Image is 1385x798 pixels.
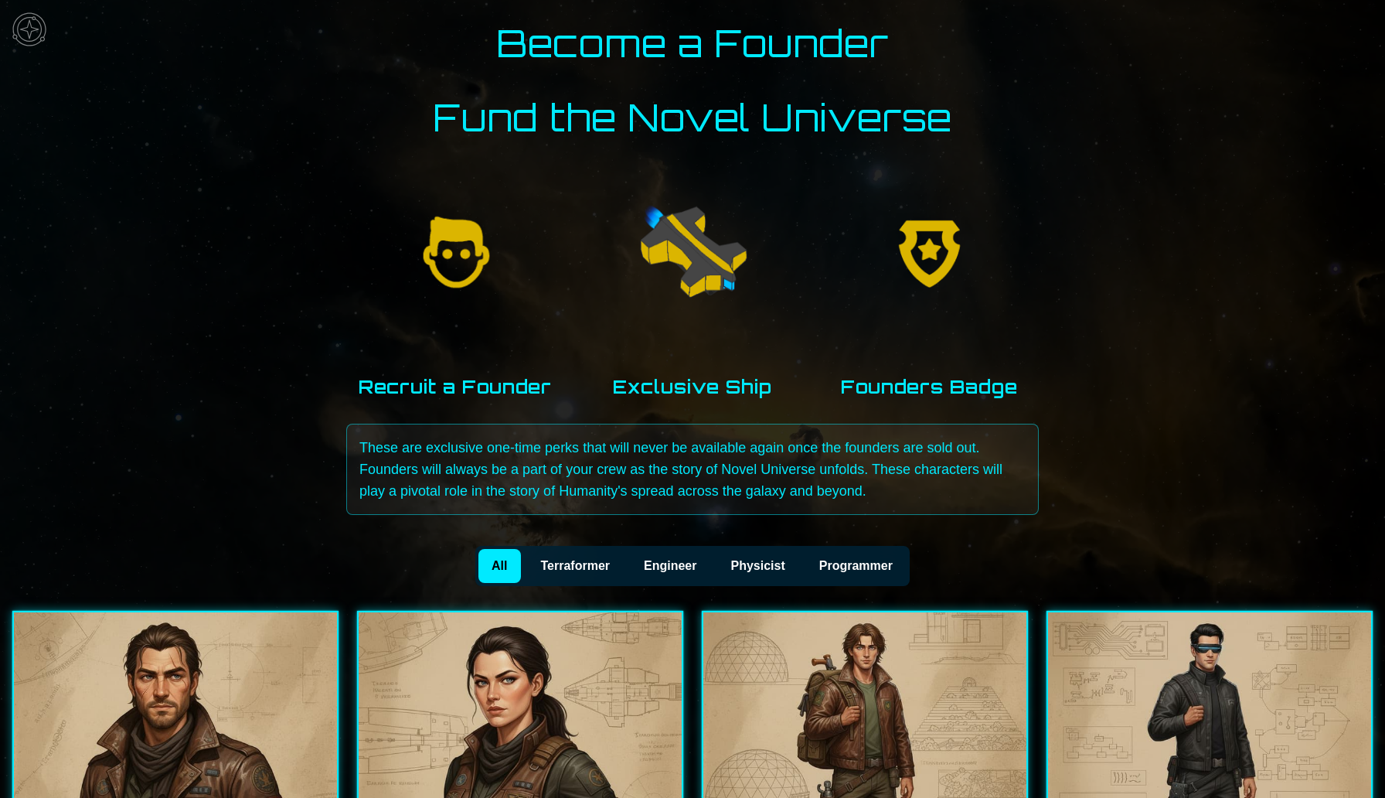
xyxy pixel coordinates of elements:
[408,206,503,302] img: Important Character
[717,549,799,583] button: Physicist
[527,549,624,583] button: Terraformer
[359,374,552,399] h3: Recruit a Founder
[6,6,53,53] img: menu
[613,374,772,399] h3: Exclusive Ship
[894,219,965,289] img: Founders Badge
[359,437,1026,502] p: These are exclusive one-time perks that will never be available again once the founders are sold ...
[805,549,907,583] button: Programmer
[630,549,710,583] button: Engineer
[633,203,753,305] img: Founder Ship
[841,374,1018,399] h3: Founders Badge
[346,25,1039,136] h2: Become a Founder Fund the Novel Universe
[478,549,520,583] button: All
